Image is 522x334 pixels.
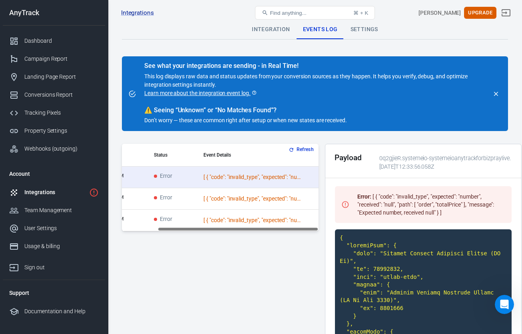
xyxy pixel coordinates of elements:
[122,144,319,231] div: scrollable content
[3,122,105,140] a: Property Settings
[3,140,105,158] a: Webhooks (outgoing)
[3,283,105,302] li: Support
[144,62,487,70] div: See what your integrations are sending - in Real Time!
[144,106,487,114] div: Seeing “Unknown” or “No Matches Found”?
[377,154,516,171] div: 0q2gjieR.systemeio-systemeioanytrackforbizpraylive.[DATE]T12:33:56.058Z
[154,173,172,180] span: Error
[24,73,99,81] div: Landing Page Report
[203,173,303,181] div: [ { "code": "invalid_type", "expected": "number", "received": "null", "path": [ "order", "totalPr...
[24,109,99,117] div: Tracking Pixels
[464,7,496,19] button: Upgrade
[24,91,99,99] div: Conversions Report
[24,206,99,215] div: Team Management
[354,189,505,220] div: [ { "code": "invalid_type", "expected": "number", "received": "null", "path": [ "order", "totalPr...
[245,20,296,39] div: Integration
[3,219,105,237] a: User Settings
[144,116,487,125] p: Don’t worry — these are common right after setup or when new states are received.
[3,183,105,201] a: Integrations
[24,242,99,250] div: Usage & billing
[3,237,105,255] a: Usage & billing
[353,10,368,16] div: ⌘ + K
[154,195,172,201] span: Error
[203,195,303,203] div: [ { "code": "invalid_type", "expected": "number", "received": "null", "path": [ "order", "totalPr...
[3,255,105,276] a: Sign out
[144,106,152,114] span: warning
[24,307,99,316] div: Documentation and Help
[255,6,375,20] button: Find anything...⌘ + K
[3,32,105,50] a: Dashboard
[24,145,99,153] div: Webhooks (outgoing)
[3,201,105,219] a: Team Management
[287,145,317,154] button: Refresh
[154,216,172,223] span: Error
[24,55,99,63] div: Campaign Report
[3,104,105,122] a: Tracking Pixels
[121,9,154,17] a: Integrations
[3,9,105,16] div: AnyTrack
[24,188,86,197] div: Integrations
[495,295,514,314] iframe: Intercom live chat
[490,88,502,99] button: close
[203,216,303,225] div: [ { "code": "invalid_type", "expected": "number", "received": "null", "path": [ "order", "totalPr...
[147,144,197,167] th: Status
[418,9,461,17] div: Account id: 0q2gjieR
[344,20,385,39] div: Settings
[3,68,105,86] a: Landing Page Report
[357,193,371,200] strong: Error :
[3,50,105,68] a: Campaign Report
[24,127,99,135] div: Property Settings
[3,86,105,104] a: Conversions Report
[335,153,362,162] h2: Payload
[270,10,306,16] span: Find anything...
[24,224,99,233] div: User Settings
[3,164,105,183] li: Account
[197,144,319,167] th: Event Details
[24,263,99,272] div: Sign out
[297,20,344,39] div: Events Log
[496,3,516,22] a: Sign out
[89,188,99,197] svg: 1 networks not verified yet
[144,72,487,97] p: This log displays raw data and status updates from your conversion sources as they happen. It hel...
[144,89,257,97] a: Learn more about the integration event log.
[24,37,99,45] div: Dashboard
